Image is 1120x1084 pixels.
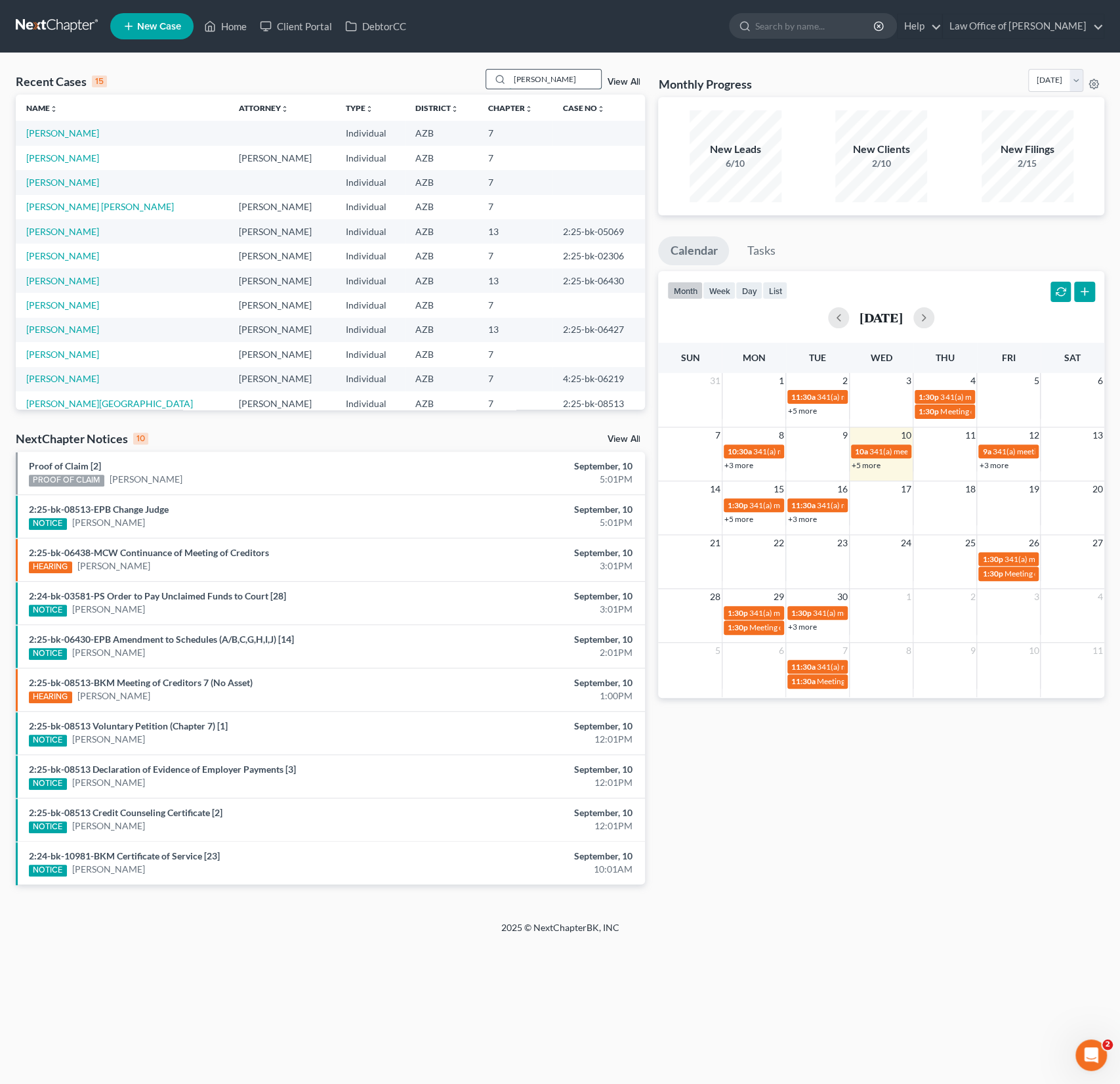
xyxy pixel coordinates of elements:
span: 10 [1027,643,1040,659]
span: 14 [709,481,722,497]
a: [PERSON_NAME] [26,127,99,139]
span: 10 [900,427,913,443]
p: The team can also help [64,16,163,30]
a: Calendar [658,236,729,265]
span: Thu [936,352,955,363]
div: PROOF OF CLAIM [29,475,104,487]
td: AZB [405,121,478,145]
td: AZB [405,195,478,219]
span: 10a [855,446,868,456]
h1: Operator [64,7,110,16]
td: 7 [478,146,552,170]
div: Thanks for letting us know! I'll investigate this with my team [10,280,215,322]
i: unfold_more [281,105,289,113]
a: [PERSON_NAME] [26,250,99,261]
div: Emma says… [10,323,252,375]
span: Meeting of Creditors for [PERSON_NAME] [817,676,963,686]
td: Individual [335,219,405,244]
a: Law Office of [PERSON_NAME] [943,14,1104,38]
div: I have not imported the file yet. I recall briefly reviewing the files [DATE] or the day before a... [47,376,252,481]
a: [PERSON_NAME] [72,776,145,789]
a: +5 more [724,514,753,524]
a: Districtunfold_more [415,103,459,113]
div: 1:00PM [440,689,632,703]
div: Recent Cases [16,74,107,89]
td: 2:25-bk-05069 [552,219,646,244]
span: 18 [963,481,976,497]
div: September, 10 [440,503,632,516]
span: Wed [871,352,892,363]
div: HEARING [29,561,72,573]
div: 10 [133,433,148,444]
div: I have not imported the file yet. I recall briefly reviewing the files [DATE] or the day before a... [58,383,241,473]
span: 2 [1102,1039,1113,1050]
a: Home [197,14,253,38]
span: 1:30p [982,554,1003,564]
a: [PERSON_NAME] [26,349,99,360]
td: Individual [335,121,405,145]
button: month [667,282,703,299]
a: [PERSON_NAME] [26,299,99,311]
td: AZB [405,318,478,342]
span: 3 [1032,589,1040,605]
a: [PERSON_NAME] [26,152,99,163]
div: 2/15 [982,157,1073,170]
span: 4 [968,373,976,389]
td: [PERSON_NAME] [228,269,335,293]
a: Client Portal [253,14,339,38]
td: [PERSON_NAME] [228,244,335,268]
td: 2:25-bk-06427 [552,318,646,342]
span: 3 [905,373,913,389]
span: 7 [841,643,849,659]
div: September, 10 [440,460,632,473]
button: Gif picker [41,430,52,441]
td: 13 [478,318,552,342]
td: AZB [405,293,478,317]
td: Individual [335,318,405,342]
td: Individual [335,293,405,317]
td: AZB [405,269,478,293]
a: [PERSON_NAME] [26,373,99,384]
span: 10:30a [728,446,752,456]
span: 1:30p [791,608,812,618]
td: [PERSON_NAME] [228,293,335,317]
a: 2:25-bk-08513 Voluntary Petition (Chapter 7) [1] [29,720,228,731]
span: 4 [1096,589,1104,605]
div: NOTICE [29,865,67,877]
a: View All [607,435,640,444]
span: 341(a) meeting for [PERSON_NAME] [869,446,996,456]
div: So the documents your clients uploaded disappeared after importing? [10,323,215,364]
span: 22 [772,535,785,551]
td: AZB [405,170,478,194]
button: Start recording [83,430,94,441]
a: View All [607,77,640,87]
a: [PERSON_NAME] [72,516,145,529]
iframe: Intercom live chat [1075,1039,1107,1071]
span: 9 [841,427,849,443]
td: Individual [335,170,405,194]
span: 19 [1027,481,1040,497]
span: 5 [714,643,722,659]
span: 11:30a [791,662,816,672]
div: 12:01PM [440,776,632,789]
span: 6 [778,643,785,659]
div: September, 10 [440,850,632,863]
td: [PERSON_NAME] [228,146,335,170]
i: unfold_more [50,105,58,113]
td: Individual [335,146,405,170]
span: New Case [137,22,181,32]
span: 1:30p [728,608,748,618]
a: [PERSON_NAME] [26,275,99,286]
span: Sun [680,352,699,363]
span: 1:30p [728,500,748,510]
a: 2:25-bk-08513 Credit Counseling Certificate [2] [29,807,222,818]
span: 16 [836,481,849,497]
span: 15 [772,481,785,497]
td: AZB [405,342,478,366]
td: 4:25-bk-06219 [552,367,646,391]
a: Tasks [735,236,787,265]
div: New Leads [690,142,781,157]
span: 11:30a [791,392,816,402]
span: 29 [772,589,785,605]
img: Profile image for Operator [37,7,58,28]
